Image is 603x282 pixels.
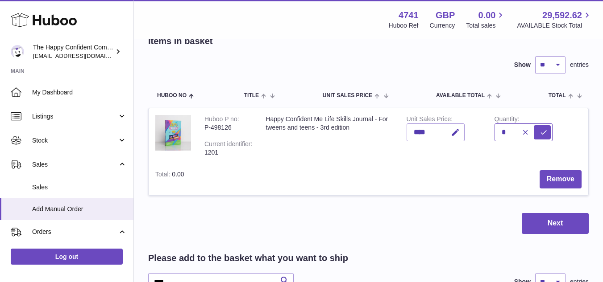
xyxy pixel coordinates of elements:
div: P-498126 [204,123,252,132]
span: Orders [32,228,117,236]
img: Happy Confident Me Life Skills Journal - For tweens and teens - 3rd edition [155,115,191,151]
span: Stock [32,136,117,145]
span: AVAILABLE Total [436,93,485,98]
span: Total [549,93,566,98]
span: entries [570,61,589,69]
button: Remove [540,170,582,188]
strong: GBP [436,9,455,21]
div: Huboo P no [204,115,239,125]
div: Currency [430,21,455,30]
span: Listings [32,112,117,121]
span: Sales [32,160,117,169]
label: Total [155,171,172,180]
h2: Please add to the basket what you want to ship [148,252,348,264]
div: Huboo Ref [389,21,419,30]
div: The Happy Confident Company [33,43,113,60]
span: [EMAIL_ADDRESS][DOMAIN_NAME] [33,52,131,59]
label: Unit Sales Price [407,115,453,125]
td: Happy Confident Me Life Skills Journal - For tweens and teens - 3rd edition [259,108,399,163]
img: contact@happyconfident.com [11,45,24,58]
a: 29,592.62 AVAILABLE Stock Total [517,9,592,30]
label: Quantity [495,115,520,125]
span: Add Manual Order [32,205,127,213]
span: AVAILABLE Stock Total [517,21,592,30]
label: Show [514,61,531,69]
span: Unit Sales Price [323,93,372,98]
span: 0.00 [172,171,184,178]
a: Log out [11,249,123,265]
button: Next [522,213,589,234]
strong: 4741 [399,9,419,21]
span: Total sales [466,21,506,30]
span: Sales [32,183,127,192]
a: 0.00 Total sales [466,9,506,30]
span: Title [244,93,259,98]
span: Huboo no [157,93,187,98]
span: 0.00 [478,9,496,21]
span: 29,592.62 [542,9,582,21]
div: 1201 [204,148,252,157]
span: My Dashboard [32,88,127,97]
div: Current identifier [204,140,252,150]
h2: Items in basket [148,35,213,47]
